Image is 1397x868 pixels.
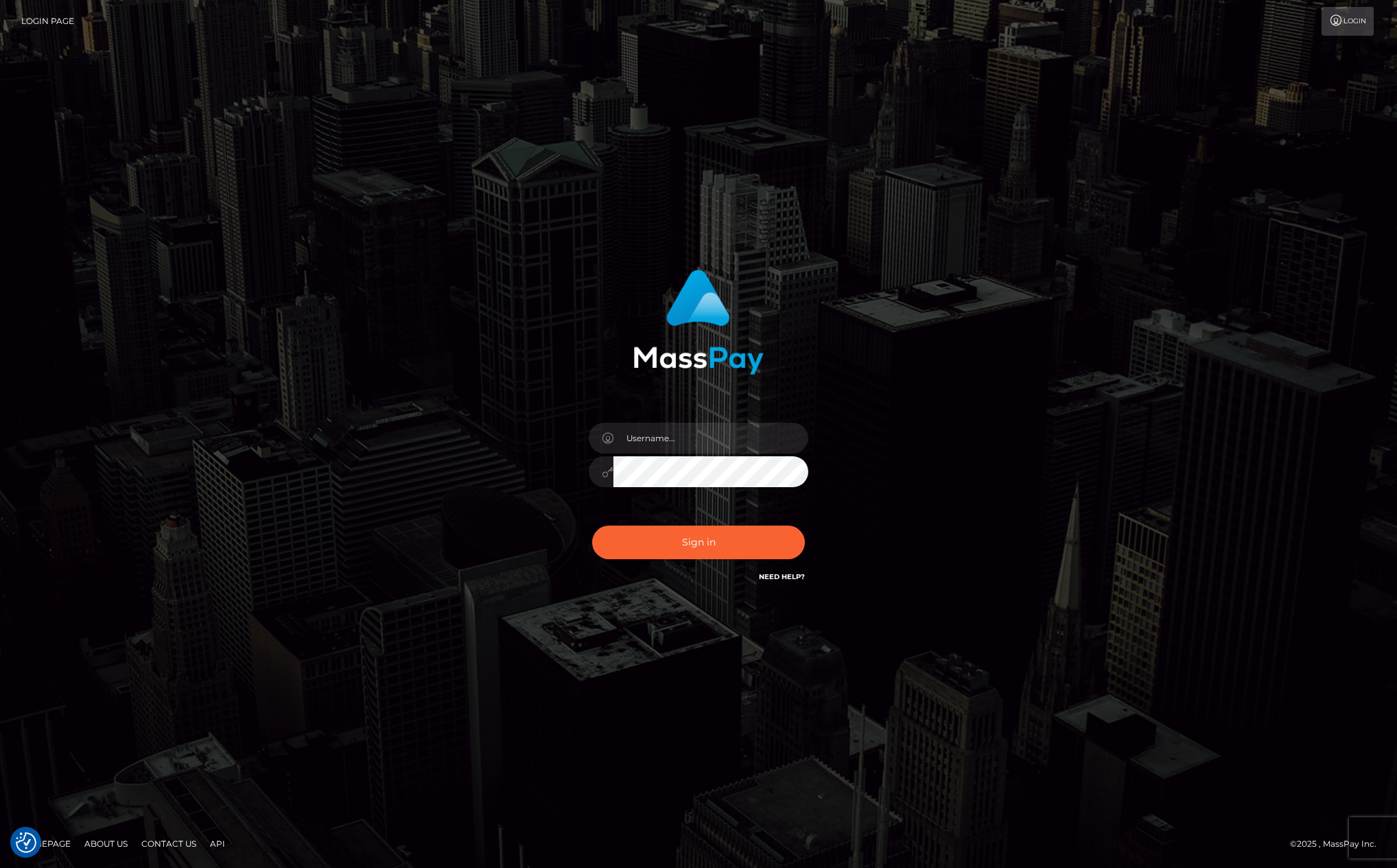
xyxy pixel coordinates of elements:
img: Revisit consent button [16,832,36,853]
a: Homepage [15,833,76,854]
a: Login [1322,7,1374,36]
a: API [204,833,231,854]
a: Contact Us [136,833,202,854]
div: © 2025 , MassPay Inc. [1290,836,1387,852]
a: About Us [79,833,133,854]
input: Username... [613,423,808,454]
img: MassPay Login [633,270,764,375]
button: Consent Preferences [16,832,36,853]
button: Sign in [592,526,805,559]
a: Need Help? [759,572,805,581]
a: Login Page [21,7,74,36]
